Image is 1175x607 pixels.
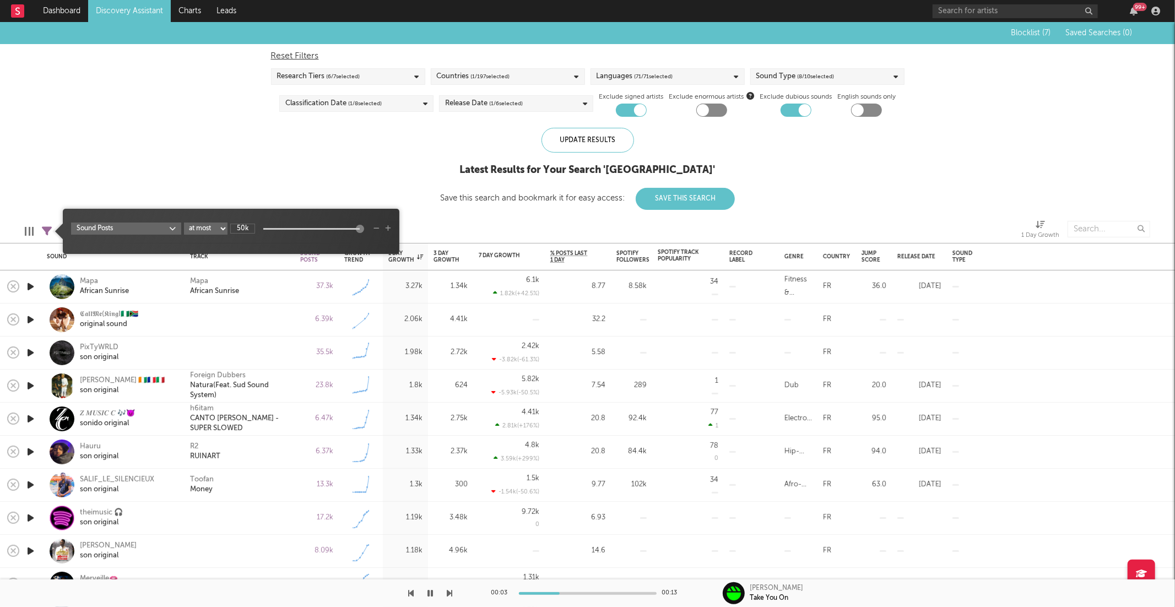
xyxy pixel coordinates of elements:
[550,445,605,458] div: 20.8
[523,574,539,581] div: 1.31k
[80,518,123,528] div: son original
[862,379,886,392] div: 20.0
[300,445,333,458] div: 6.37k
[1130,7,1138,15] button: 99+
[190,452,220,462] div: RUINART
[897,280,941,293] div: [DATE]
[300,577,333,590] div: 34.6k
[710,476,718,484] div: 34
[933,4,1098,18] input: Search for artists
[522,508,539,516] div: 9.72k
[80,541,137,561] a: [PERSON_NAME]son original
[1011,29,1051,37] span: Blocklist
[522,409,539,416] div: 4.41k
[80,409,135,419] div: 𝒁 𝑴𝑼𝑺𝑰𝑪 𝑪 🎶😈
[897,478,941,491] div: [DATE]
[190,277,208,286] a: Mapa
[80,541,137,551] div: [PERSON_NAME]
[525,442,539,449] div: 4.8k
[823,544,831,557] div: FR
[522,343,539,350] div: 2.42k
[784,412,812,425] div: Electronic
[823,379,831,392] div: FR
[190,286,239,296] a: African Sunrise
[550,544,605,557] div: 14.6
[190,371,246,381] a: Foreign Dubbers
[616,250,649,263] div: Spotify Followers
[434,313,468,326] div: 4.41k
[80,386,165,395] div: son original
[348,97,382,110] span: ( 1 / 8 selected)
[300,412,333,425] div: 6.47k
[80,310,138,319] div: 𝕮𝖆𝖑𝖑𝕸𝖊(𝕶𝖎𝖓𝖌I🇳🇬🇿🇦
[662,587,684,600] div: 00:13
[190,404,214,414] a: h6itam
[190,253,284,260] div: Track
[80,442,118,452] div: Hauru
[47,253,174,260] div: Sound
[823,511,831,524] div: FR
[80,409,135,429] a: 𝒁 𝑴𝑼𝑺𝑰𝑪 𝑪 🎶😈sonido original
[1021,229,1059,242] div: 1 Day Growth
[388,250,423,263] div: 1 Day Growth
[535,522,539,528] div: 0
[300,346,333,359] div: 35.5k
[658,249,702,262] div: Spotify Track Popularity
[495,422,539,429] div: 2.81k ( +176 % )
[715,377,718,384] div: 1
[190,475,214,485] div: Toofan
[550,478,605,491] div: 9.77
[80,574,118,584] div: Merveille🫦
[80,485,154,495] div: son original
[862,478,886,491] div: 63.0
[80,475,154,495] a: SALIF_LE_SILENCIEUXson original
[491,587,513,600] div: 00:03
[42,215,52,247] div: Filters(1 filter active)
[492,356,539,363] div: -3.82k ( -61.3 % )
[1021,215,1059,247] div: 1 Day Growth
[80,508,123,528] a: theimusic 🎧son original
[80,419,135,429] div: sonido original
[344,250,372,263] div: Growth Trend
[300,250,320,263] div: Sound Posts
[542,128,634,153] div: Update Results
[434,250,459,263] div: 3 Day Growth
[798,70,835,83] span: ( 8 / 10 selected)
[784,273,812,300] div: Fitness & Workout
[784,379,799,392] div: Dub
[616,412,647,425] div: 92.4k
[80,286,129,296] div: African Sunrise
[434,511,468,524] div: 3.48k
[388,478,423,491] div: 1.3k
[190,381,289,400] a: Natura(Feat. Sud Sound System)
[550,313,605,326] div: 32.2
[550,412,605,425] div: 20.8
[434,412,468,425] div: 2.75k
[80,353,118,362] div: son original
[471,70,510,83] span: ( 1 / 197 selected)
[388,346,423,359] div: 1.98k
[388,577,423,590] div: 1.1k
[491,488,539,495] div: -1.54k ( -50.6 % )
[190,414,289,433] a: CANTO [PERSON_NAME] - SUPER SLOWED
[952,250,972,263] div: Sound Type
[597,70,673,83] div: Languages
[493,290,539,297] div: 1.82k ( +42.5 % )
[750,593,789,603] div: Take You On
[434,280,468,293] div: 1.34k
[80,277,129,296] a: MapaAfrican Sunrise
[823,445,831,458] div: FR
[708,422,718,429] div: 1
[756,70,835,83] div: Sound Type
[746,90,754,101] button: Exclude enormous artists
[635,70,673,83] span: ( 71 / 71 selected)
[710,442,718,449] div: 78
[190,485,213,495] a: Money
[80,310,138,329] a: 𝕮𝖆𝖑𝖑𝕸𝖊(𝕶𝖎𝖓𝖌I🇳🇬🇿🇦original sound
[80,376,165,395] a: [PERSON_NAME] 🇨🇮🇫🇷🇮🇹son original
[285,97,382,110] div: Classification Date
[479,252,523,259] div: 7 Day Growth
[434,379,468,392] div: 624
